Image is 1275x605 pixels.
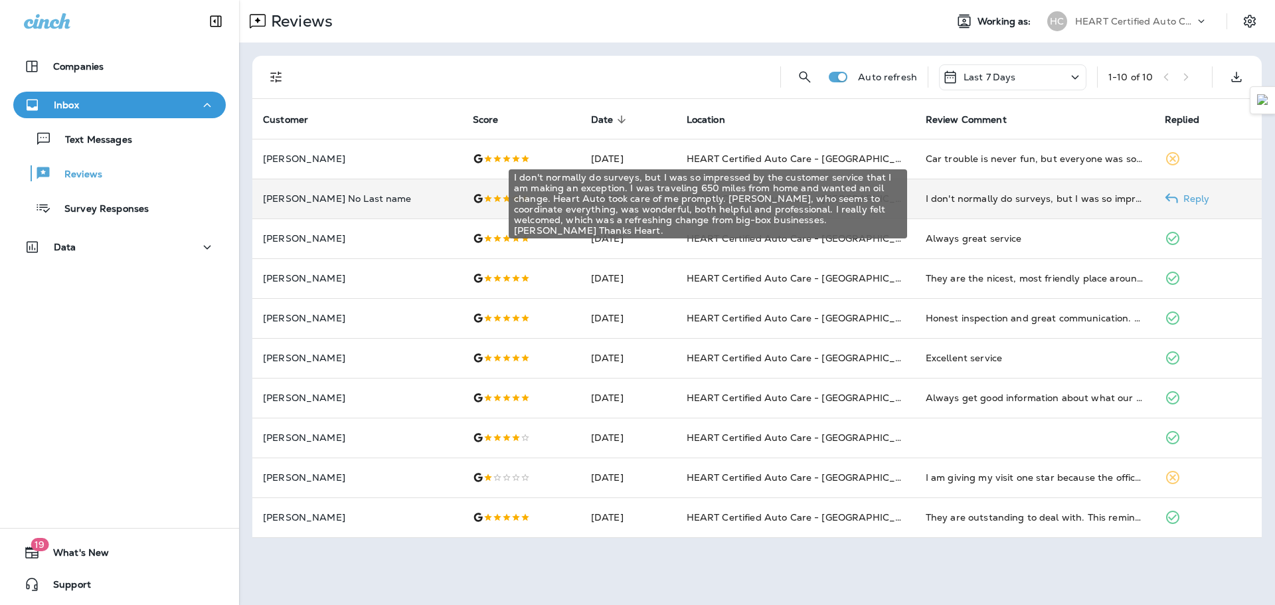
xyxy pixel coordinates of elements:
span: Replied [1165,114,1199,126]
p: Data [54,242,76,252]
span: HEART Certified Auto Care - [GEOGRAPHIC_DATA] [687,153,925,165]
button: Export as CSV [1223,64,1250,90]
p: [PERSON_NAME] [263,273,452,284]
td: [DATE] [580,497,676,537]
p: [PERSON_NAME] [263,233,452,244]
span: Working as: [977,16,1034,27]
button: Inbox [13,92,226,118]
p: [PERSON_NAME] [263,432,452,443]
span: Location [687,114,742,126]
td: [DATE] [580,458,676,497]
div: I don't normally do surveys, but I was so impressed by the customer service that I am making an e... [926,192,1144,205]
button: Search Reviews [792,64,818,90]
span: Date [591,114,614,126]
button: Reviews [13,159,226,187]
p: Auto refresh [858,72,917,82]
p: Reviews [266,11,333,31]
td: [DATE] [580,418,676,458]
span: Replied [1165,114,1217,126]
span: Customer [263,114,325,126]
p: [PERSON_NAME] [263,392,452,403]
button: Survey Responses [13,194,226,222]
span: HEART Certified Auto Care - [GEOGRAPHIC_DATA] [687,392,925,404]
div: Always great service [926,232,1144,245]
p: [PERSON_NAME] [263,472,452,483]
p: [PERSON_NAME] No Last name [263,193,452,204]
button: Settings [1238,9,1262,33]
p: Reply [1178,193,1210,204]
p: Last 7 Days [964,72,1016,82]
button: Support [13,571,226,598]
span: HEART Certified Auto Care - [GEOGRAPHIC_DATA] [687,511,925,523]
div: Always get good information about what our car needs and the work is done quickly and correctly. ... [926,391,1144,404]
span: HEART Certified Auto Care - [GEOGRAPHIC_DATA] [687,472,925,483]
div: They are outstanding to deal with. This reminds of the old time honest and trustworthy auto speci... [926,511,1144,524]
p: [PERSON_NAME] [263,512,452,523]
button: Companies [13,53,226,80]
div: Honest inspection and great communication. First visit and will be coming back. [926,311,1144,325]
button: Filters [263,64,290,90]
span: HEART Certified Auto Care - [GEOGRAPHIC_DATA] [687,312,925,324]
span: Date [591,114,631,126]
button: 19What's New [13,539,226,566]
span: Score [473,114,499,126]
p: Reviews [51,169,102,181]
div: 1 - 10 of 10 [1108,72,1153,82]
img: Detect Auto [1257,94,1269,106]
div: HC [1047,11,1067,31]
p: [PERSON_NAME] [263,353,452,363]
span: Location [687,114,725,126]
td: [DATE] [580,139,676,179]
span: HEART Certified Auto Care - [GEOGRAPHIC_DATA] [687,232,925,244]
div: Car trouble is never fun, but everyone was so kind and helpful. They explained all the issues tho... [926,152,1144,165]
div: They are the nicest, most friendly place around. Knowledgeable, expedient and accomodating! [926,272,1144,285]
span: What's New [40,547,109,563]
p: Companies [53,61,104,72]
p: HEART Certified Auto Care [1075,16,1195,27]
span: Review Comment [926,114,1007,126]
span: Review Comment [926,114,1024,126]
p: Survey Responses [51,203,149,216]
span: Support [40,579,91,595]
span: HEART Certified Auto Care - [GEOGRAPHIC_DATA] [687,432,925,444]
div: I don't normally do surveys, but I was so impressed by the customer service that I am making an e... [509,169,907,238]
td: [DATE] [580,298,676,338]
div: I am giving my visit one star because the office receptionist is great. However my experience wit... [926,471,1144,484]
span: 19 [31,538,48,551]
p: [PERSON_NAME] [263,153,452,164]
p: [PERSON_NAME] [263,313,452,323]
button: Data [13,234,226,260]
span: HEART Certified Auto Care - [GEOGRAPHIC_DATA] [687,272,925,284]
td: [DATE] [580,378,676,418]
td: [DATE] [580,258,676,298]
p: Text Messages [52,134,132,147]
button: Collapse Sidebar [197,8,234,35]
div: Excellent service [926,351,1144,365]
p: Inbox [54,100,79,110]
span: HEART Certified Auto Care - [GEOGRAPHIC_DATA] [687,352,925,364]
span: Score [473,114,516,126]
td: [DATE] [580,338,676,378]
button: Text Messages [13,125,226,153]
span: Customer [263,114,308,126]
